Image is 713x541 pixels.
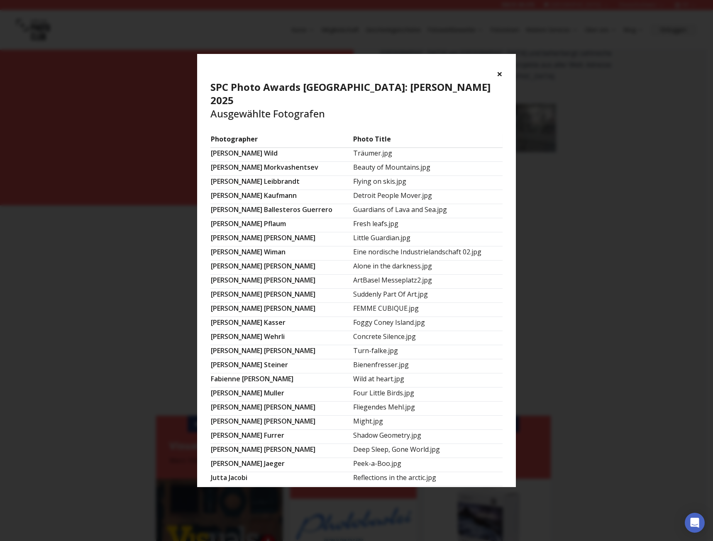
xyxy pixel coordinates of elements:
td: FEMME CUBIQUE.jpg [353,303,503,317]
td: Alone in the darkness.jpg [353,261,503,275]
td: [PERSON_NAME] Pflaum [210,218,353,232]
td: [PERSON_NAME] Leibbrandt [210,176,353,190]
td: Fresh leafs.jpg [353,218,503,232]
td: [PERSON_NAME] Kasser [210,317,353,331]
td: Turn-falke.jpg [353,345,503,359]
td: [PERSON_NAME] Wild [210,148,353,162]
td: [PERSON_NAME] Wiman [210,246,353,261]
td: Guardians of Lava and Sea.jpg [353,204,503,218]
td: Jürg Streun [210,486,353,500]
td: Shadow Geometry.jpg [353,430,503,444]
td: Foggy Coney Island.jpg [353,317,503,331]
td: [PERSON_NAME] [PERSON_NAME] [210,345,353,359]
td: Might.jpg [353,416,503,430]
td: [PERSON_NAME] [PERSON_NAME] [210,275,353,289]
div: Open Intercom Messenger [685,513,705,533]
td: [PERSON_NAME] Kaufmann [210,190,353,204]
td: [PERSON_NAME] [PERSON_NAME] [210,402,353,416]
td: [PERSON_NAME] [PERSON_NAME] [210,232,353,246]
td: Jutta Jacobi [210,472,353,486]
td: [PERSON_NAME] [PERSON_NAME] [210,289,353,303]
td: Four Little Birds.jpg [353,387,503,402]
td: Little Guardian.jpg [353,232,503,246]
td: [PERSON_NAME] Steiner [210,359,353,373]
td: Eine nordische Industrielandschaft 02.jpg [353,246,503,261]
td: Beauty of Mountains.jpg [353,162,503,176]
td: Reflections in the arctic.jpg [353,472,503,486]
button: × [497,67,503,80]
td: Suddenly Part Of Art.jpg [353,289,503,303]
td: Bienenfresser.jpg [353,359,503,373]
td: Concrete Silence.jpg [353,331,503,345]
td: [PERSON_NAME] Muller [210,387,353,402]
td: Deep Sleep, Gone World.jpg [353,444,503,458]
td: [PERSON_NAME] Furrer [210,430,353,444]
td: Detroit People Mover.jpg [353,190,503,204]
td: [PERSON_NAME] [PERSON_NAME] [210,444,353,458]
td: [PERSON_NAME] [PERSON_NAME] [210,416,353,430]
b: SPC Photo Awards [GEOGRAPHIC_DATA]: [PERSON_NAME] 2025 [210,80,491,107]
h4: Ausgewählte Fotografen [210,80,503,120]
td: Fliegendes Mehl.jpg [353,402,503,416]
td: Wild at heart.jpg [353,373,503,387]
td: [PERSON_NAME] Ballesteros Guerrero [210,204,353,218]
td: Photo Title [353,134,503,148]
td: ArtBasel Messeplatz2.jpg [353,275,503,289]
td: relaxed.jpg [353,486,503,500]
td: [PERSON_NAME] Morkvashentsev [210,162,353,176]
td: [PERSON_NAME] [PERSON_NAME] [210,303,353,317]
td: [PERSON_NAME] [PERSON_NAME] [210,261,353,275]
td: Flying on skis.jpg [353,176,503,190]
td: Peek-a-Boo.jpg [353,458,503,472]
td: Träumer.jpg [353,148,503,162]
td: [PERSON_NAME] Wehrli [210,331,353,345]
td: Photographer [210,134,353,148]
td: [PERSON_NAME] Jaeger [210,458,353,472]
td: Fabienne [PERSON_NAME] [210,373,353,387]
